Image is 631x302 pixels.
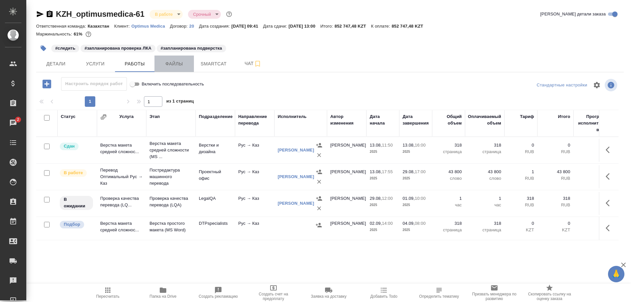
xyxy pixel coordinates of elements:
p: Ответственная команда: [36,24,88,29]
button: Скопировать ссылку для ЯМессенджера [36,10,44,18]
button: Назначить [314,220,324,230]
p: 0 [541,142,570,149]
div: Дата начала [370,113,396,127]
p: 0 [508,220,534,227]
span: Чат [237,59,269,68]
span: Работы [119,60,151,68]
button: Назначить [314,194,324,203]
span: 🙏 [611,267,622,281]
p: 2025 [403,202,429,208]
div: Этап [150,113,160,120]
p: Дата создания: [199,24,231,29]
button: Здесь прячутся важные кнопки [602,142,618,158]
p: #запланирована подверстка [161,45,222,52]
p: слово [468,175,501,182]
div: Общий объем [435,113,462,127]
p: 2025 [370,227,396,233]
p: страница [435,227,462,233]
p: 318 [435,142,462,149]
svg: Подписаться [254,60,262,68]
p: Постредактура машинного перевода [150,167,192,187]
td: LegalQA [196,192,235,215]
p: 43 800 [468,169,501,175]
p: Сдан [64,143,75,150]
p: #запланирована проверка ЛКА [84,45,151,52]
button: Здесь прячутся важные кнопки [602,195,618,211]
p: Клиент: [114,24,131,29]
p: 16:00 [415,143,426,148]
p: 2025 [403,227,429,233]
div: Исполнитель [278,113,307,120]
div: Прогресс исполнителя в SC [577,113,606,133]
p: 1 [435,195,462,202]
a: Optimus Medica [131,23,170,29]
div: В работе [188,10,221,19]
p: 20 [189,24,199,29]
p: Дата сдачи: [263,24,289,29]
button: Назначить [314,167,324,177]
p: 0 [541,220,570,227]
div: split button [535,80,589,90]
td: [PERSON_NAME] [327,192,366,215]
td: Верстка макета средней сложнос... [97,217,146,240]
p: RUB [508,175,534,182]
p: 2025 [370,175,396,182]
p: 318 [508,195,534,202]
p: 61% [74,32,84,36]
p: #следить [55,45,75,52]
td: Перевод Оптимальный Рус → Каз [97,164,146,190]
div: Статус [61,113,76,120]
td: DTPspecialists [196,217,235,240]
p: К оплате: [371,24,392,29]
button: Удалить [314,150,324,160]
td: Рус → Каз [235,217,274,240]
td: Проектный офис [196,165,235,188]
button: Удалить [314,177,324,187]
p: Верстка простого макета (MS Word) [150,220,192,233]
p: RUB [541,175,570,182]
span: 2 [13,116,23,123]
span: Smartcat [198,60,229,68]
p: RUB [508,202,534,208]
td: Проверка качества перевода (LQ... [97,192,146,215]
div: Можно подбирать исполнителей [59,220,94,229]
td: Рус → Каз [235,139,274,162]
p: Итого: [320,24,335,29]
p: 43 800 [435,169,462,175]
span: Включить последовательность [142,81,204,87]
button: Скопировать ссылку [46,10,54,18]
span: Детали [40,60,72,68]
div: Оплачиваемый объем [468,113,501,127]
div: Дата завершения [403,113,429,127]
p: 318 [468,220,501,227]
p: 2025 [370,149,396,155]
p: В ожидании [64,196,89,209]
p: 0 [508,142,534,149]
div: Подразделение [199,113,233,120]
div: Исполнитель назначен, приступать к работе пока рано [59,195,94,211]
p: страница [468,149,501,155]
td: Рус → Каз [235,165,274,188]
span: Услуги [80,60,111,68]
p: 12:00 [382,196,393,201]
span: Посмотреть информацию [605,79,619,91]
p: 02.09, [370,221,382,226]
span: [PERSON_NAME] детали заказа [540,11,606,17]
td: [PERSON_NAME] [327,139,366,162]
a: [PERSON_NAME] [278,174,314,179]
a: KZH_optimusmedica-61 [56,10,144,18]
p: Маржинальность: [36,32,74,36]
p: страница [468,227,501,233]
p: 13.08, [370,143,382,148]
p: Optimus Medica [131,24,170,29]
td: Верстка макета средней сложнос... [97,139,146,162]
p: 43 800 [541,169,570,175]
td: [PERSON_NAME] [327,217,366,240]
p: 17:55 [382,169,393,174]
p: RUB [541,202,570,208]
p: В работе [64,170,83,176]
a: [PERSON_NAME] [278,201,314,206]
p: 2025 [403,175,429,182]
button: Здесь прячутся важные кнопки [602,169,618,184]
td: Верстки и дизайна [196,139,235,162]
